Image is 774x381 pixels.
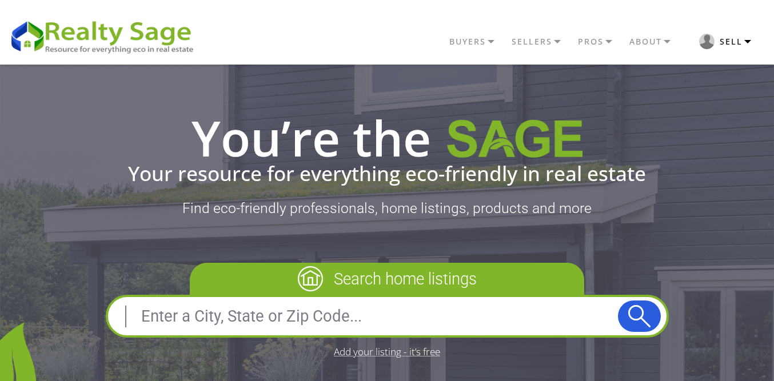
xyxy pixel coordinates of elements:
[509,32,575,51] a: SELLERS
[627,32,685,51] a: ABOUT
[9,200,765,217] p: Find eco-friendly professionals, home listings, products and more
[334,347,440,356] a: Add your listing - it’s free
[9,163,765,183] div: Your resource for everything eco-friendly in real estate
[446,32,509,51] a: BUYERS
[447,119,583,162] img: Realty Sage
[685,28,765,55] button: RS user logo Sell
[9,114,765,163] h1: You’re the
[699,34,715,49] img: RS user logo
[190,263,584,295] p: Search home listings
[575,32,627,51] a: PROS
[114,303,618,330] input: Enter a City, State or Zip Code...
[9,17,203,55] img: REALTY SAGE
